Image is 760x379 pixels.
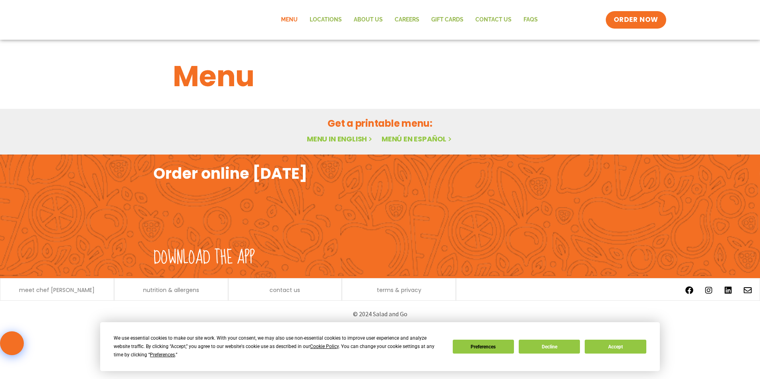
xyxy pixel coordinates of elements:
p: © 2024 Salad and Go [157,309,603,319]
button: Decline [519,340,580,354]
span: Preferences [150,352,175,358]
span: ORDER NOW [614,15,658,25]
a: GIFT CARDS [425,11,469,29]
a: Locations [304,11,348,29]
button: Accept [585,340,646,354]
img: wpChatIcon [1,332,23,354]
button: Preferences [453,340,514,354]
a: Careers [389,11,425,29]
a: contact us [269,287,300,293]
img: appstore [382,187,490,246]
h2: Order online [DATE] [153,164,307,183]
a: meet chef [PERSON_NAME] [19,287,95,293]
nav: Menu [275,11,544,29]
a: ORDER NOW [606,11,666,29]
div: We use essential cookies to make our site work. With your consent, we may also use non-essential ... [114,334,443,359]
a: About Us [348,11,389,29]
h2: Download the app [153,247,255,269]
a: terms & privacy [377,287,421,293]
h2: Get a printable menu: [173,116,587,130]
a: FAQs [518,11,544,29]
a: Contact Us [469,11,518,29]
a: Menu in English [307,134,374,144]
a: nutrition & allergens [143,287,199,293]
img: new-SAG-logo-768×292 [94,4,213,36]
span: Cookie Policy [310,344,339,349]
a: Menu [275,11,304,29]
a: Menú en español [382,134,453,144]
h1: Menu [173,55,587,98]
img: fork [153,183,273,243]
img: google_play [498,187,607,246]
div: Cookie Consent Prompt [100,322,660,371]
